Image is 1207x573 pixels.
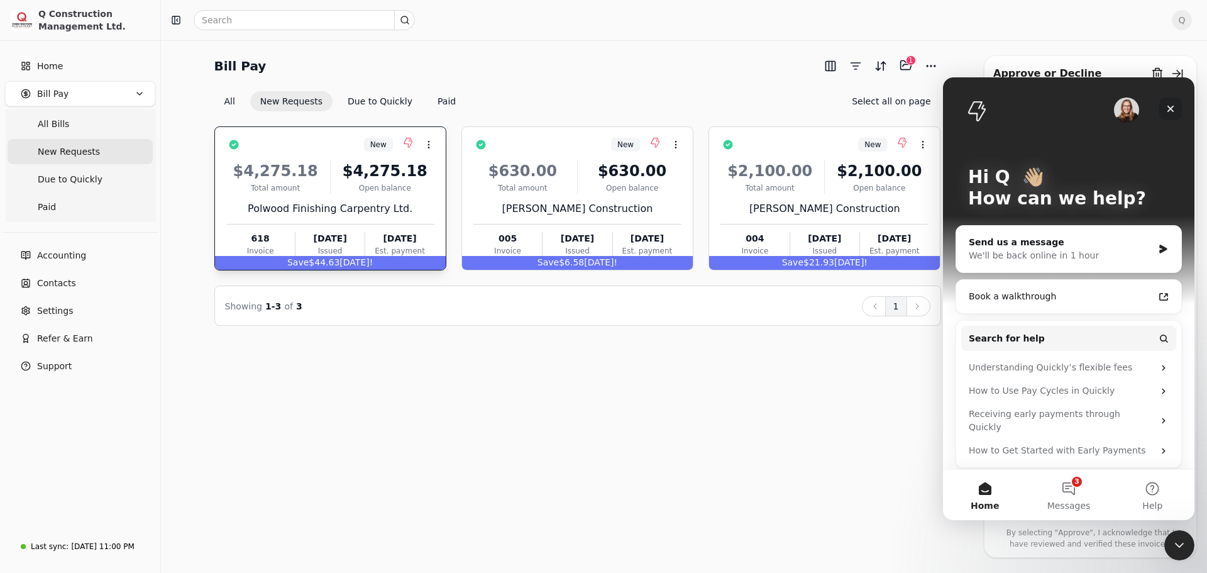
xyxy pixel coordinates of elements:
[537,257,559,267] span: Save
[583,182,681,194] div: Open balance
[226,160,325,182] div: $4,275.18
[225,301,262,311] span: Showing
[834,257,868,267] span: [DATE]!
[473,182,572,194] div: Total amount
[906,55,916,65] div: 1
[427,91,466,111] button: Paid
[993,66,1101,81] div: Approve or Decline
[37,249,86,262] span: Accounting
[37,60,63,73] span: Home
[214,91,466,111] div: Invoice filter options
[842,91,940,111] button: Select all on page
[885,296,907,316] button: 1
[339,257,373,267] span: [DATE]!
[5,270,155,296] a: Contacts
[720,232,789,245] div: 004
[871,56,891,76] button: Sort
[830,182,929,194] div: Open balance
[473,232,542,245] div: 005
[214,56,267,76] h2: Bill Pay
[365,232,434,245] div: [DATE]
[584,257,617,267] span: [DATE]!
[295,245,365,257] div: Issued
[11,9,33,31] img: 3171ca1f-602b-4dfe-91f0-0ace091e1481.jpeg
[37,304,73,318] span: Settings
[473,160,572,182] div: $630.00
[617,139,634,150] span: New
[37,277,76,290] span: Contacts
[336,160,434,182] div: $4,275.18
[830,160,929,182] div: $2,100.00
[543,232,612,245] div: [DATE]
[71,541,134,552] div: [DATE] 11:00 PM
[473,201,681,216] div: [PERSON_NAME] Construction
[1172,10,1192,30] button: Q
[336,182,434,194] div: Open balance
[782,257,803,267] span: Save
[38,118,69,131] span: All Bills
[709,256,940,270] div: $21.93
[921,56,941,76] button: More
[8,194,153,220] a: Paid
[896,55,916,75] button: Batch (1)
[296,301,302,311] span: 3
[860,232,929,245] div: [DATE]
[38,8,150,33] div: Q Construction Management Ltd.
[194,10,415,30] input: Search
[37,360,72,373] span: Support
[720,160,819,182] div: $2,100.00
[226,232,295,245] div: 618
[38,145,100,159] span: New Requests
[462,256,693,270] div: $6.58
[720,201,929,216] div: [PERSON_NAME] Construction
[583,160,681,182] div: $630.00
[250,91,333,111] button: New Requests
[226,201,434,216] div: Polwood Finishing Carpentry Ltd.
[543,245,612,257] div: Issued
[338,91,422,111] button: Due to Quickly
[5,535,155,558] a: Last sync:[DATE] 11:00 PM
[790,245,859,257] div: Issued
[5,326,155,351] button: Refer & Earn
[943,77,1194,520] iframe: Intercom live chat
[1164,530,1194,560] iframe: Intercom live chat
[5,298,155,323] a: Settings
[38,173,102,186] span: Due to Quickly
[790,232,859,245] div: [DATE]
[5,53,155,79] a: Home
[8,139,153,164] a: New Requests
[8,111,153,136] a: All Bills
[226,182,325,194] div: Total amount
[5,353,155,379] button: Support
[473,245,542,257] div: Invoice
[860,245,929,257] div: Est. payment
[370,139,387,150] span: New
[214,91,245,111] button: All
[226,245,295,257] div: Invoice
[295,232,365,245] div: [DATE]
[5,243,155,268] a: Accounting
[365,245,434,257] div: Est. payment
